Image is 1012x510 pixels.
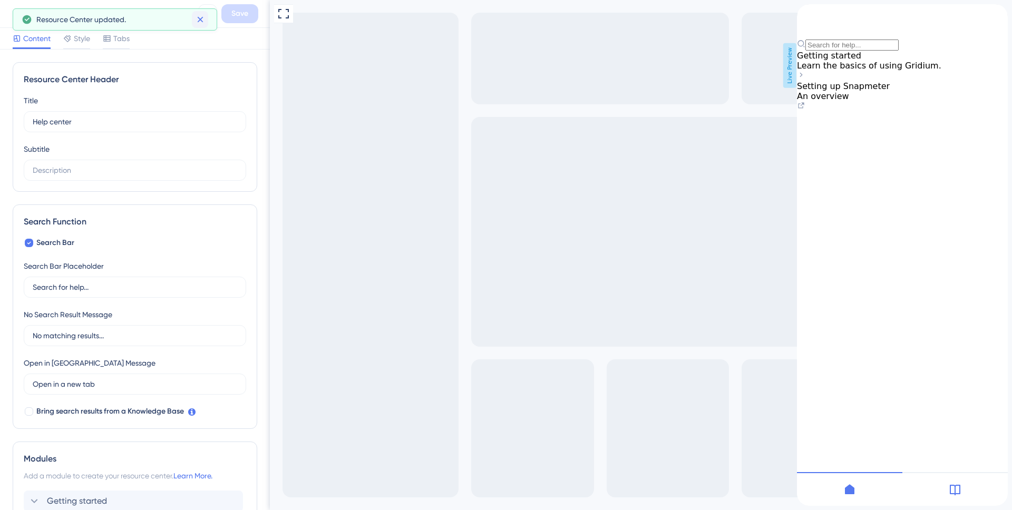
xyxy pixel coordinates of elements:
[33,164,237,176] input: Description
[24,472,173,480] span: Add a module to create your resource center.
[231,7,248,20] span: Save
[33,378,237,390] input: Open in a new tab
[7,3,53,15] span: Get Started
[74,32,90,45] span: Style
[24,73,246,86] div: Resource Center Header
[8,35,102,46] input: Search for help...
[36,405,184,418] span: Bring search results from a Knowledge Base
[24,357,155,369] div: Open in [GEOGRAPHIC_DATA] Message
[47,495,107,507] span: Getting started
[24,215,246,228] div: Search Function
[36,13,126,26] span: Resource Center updated.
[24,143,50,155] div: Subtitle
[34,6,194,21] div: Inline help test
[36,237,74,249] span: Search Bar
[33,330,237,341] input: No matching results...
[33,281,237,293] input: Search for help...
[60,5,64,14] div: 3
[24,453,246,465] div: Modules
[24,94,38,107] div: Title
[173,472,212,480] a: Learn More.
[221,4,258,23] button: Save
[23,32,51,45] span: Content
[24,260,104,272] div: Search Bar Placeholder
[513,43,527,88] span: Live Preview
[24,308,112,321] div: No Search Result Message
[33,116,237,127] input: Title
[113,32,130,45] span: Tabs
